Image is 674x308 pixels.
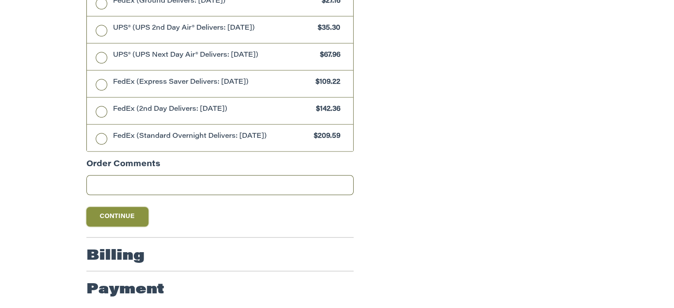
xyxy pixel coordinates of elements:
[86,247,144,265] h2: Billing
[113,132,310,142] span: FedEx (Standard Overnight Delivers: [DATE])
[86,281,164,299] h2: Payment
[309,132,340,142] span: $209.59
[113,78,312,88] span: FedEx (Express Saver Delivers: [DATE])
[313,23,340,34] span: $35.30
[312,105,340,115] span: $142.36
[316,51,340,61] span: $67.96
[311,78,340,88] span: $109.22
[113,23,314,34] span: UPS® (UPS 2nd Day Air® Delivers: [DATE])
[86,207,148,226] button: Continue
[113,105,312,115] span: FedEx (2nd Day Delivers: [DATE])
[86,159,160,175] legend: Order Comments
[113,51,316,61] span: UPS® (UPS Next Day Air® Delivers: [DATE])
